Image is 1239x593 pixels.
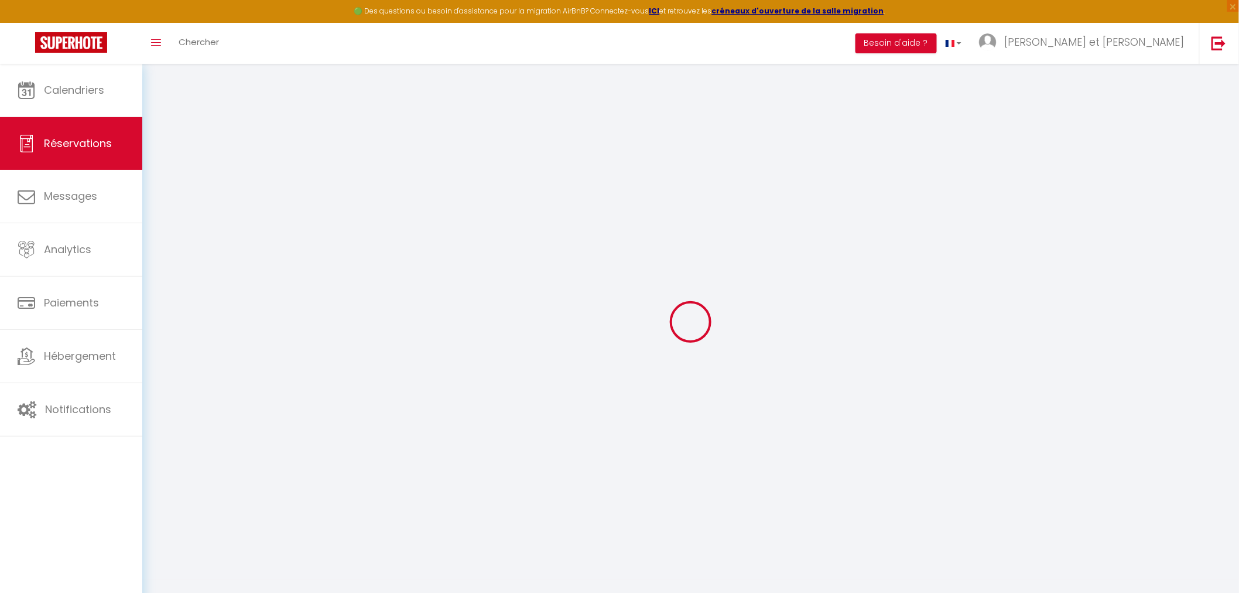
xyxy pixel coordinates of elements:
a: ... [PERSON_NAME] et [PERSON_NAME] [970,23,1199,64]
span: Chercher [179,36,219,48]
a: créneaux d'ouverture de la salle migration [712,6,884,16]
button: Besoin d'aide ? [855,33,937,53]
span: Réservations [44,136,112,151]
span: Calendriers [44,83,104,97]
span: Analytics [44,242,91,257]
iframe: Chat [1189,540,1230,584]
span: Paiements [44,295,99,310]
span: Messages [44,189,97,203]
img: logout [1211,36,1226,50]
img: Super Booking [35,32,107,53]
button: Ouvrir le widget de chat LiveChat [9,5,45,40]
span: [PERSON_NAME] et [PERSON_NAME] [1004,35,1185,49]
a: ICI [649,6,660,16]
img: ... [979,33,997,51]
span: Notifications [45,402,111,417]
span: Hébergement [44,349,116,363]
a: Chercher [170,23,228,64]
